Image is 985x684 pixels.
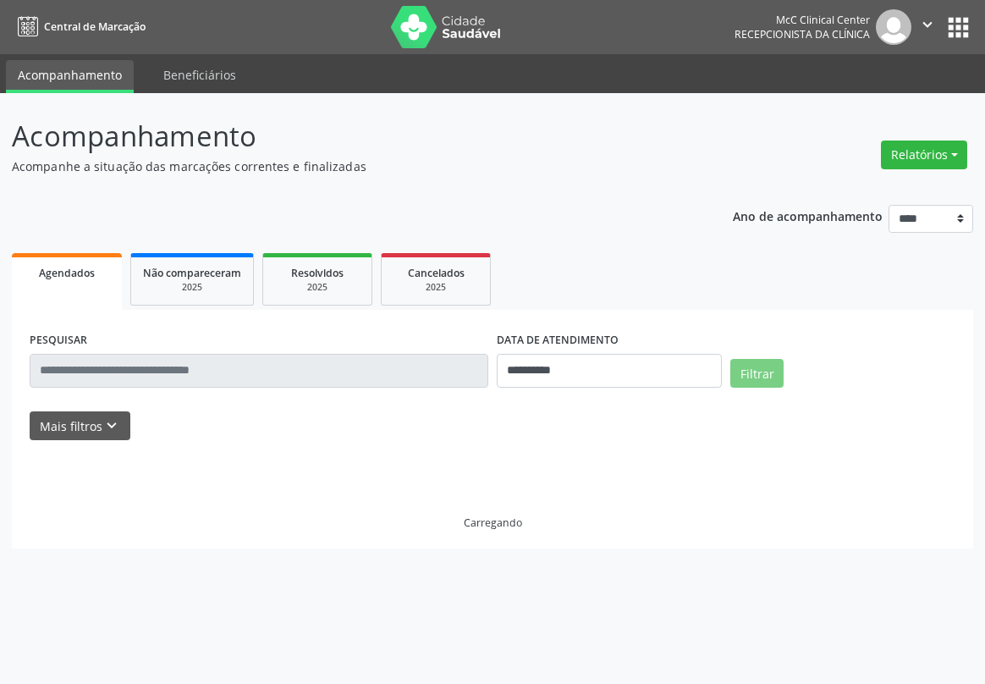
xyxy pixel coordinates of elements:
[735,27,870,41] span: Recepcionista da clínica
[6,60,134,93] a: Acompanhamento
[12,157,685,175] p: Acompanhe a situação das marcações correntes e finalizadas
[944,13,973,42] button: apps
[733,205,883,226] p: Ano de acompanhamento
[39,266,95,280] span: Agendados
[393,281,478,294] div: 2025
[102,416,121,435] i: keyboard_arrow_down
[911,9,944,45] button: 
[881,141,967,169] button: Relatórios
[143,281,241,294] div: 2025
[30,411,130,441] button: Mais filtroskeyboard_arrow_down
[275,281,360,294] div: 2025
[730,359,784,388] button: Filtrar
[12,13,146,41] a: Central de Marcação
[291,266,344,280] span: Resolvidos
[735,13,870,27] div: McC Clinical Center
[876,9,911,45] img: img
[408,266,465,280] span: Cancelados
[44,19,146,34] span: Central de Marcação
[464,516,522,530] div: Carregando
[918,15,937,34] i: 
[12,115,685,157] p: Acompanhamento
[143,266,241,280] span: Não compareceram
[151,60,248,90] a: Beneficiários
[497,328,619,354] label: DATA DE ATENDIMENTO
[30,328,87,354] label: PESQUISAR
